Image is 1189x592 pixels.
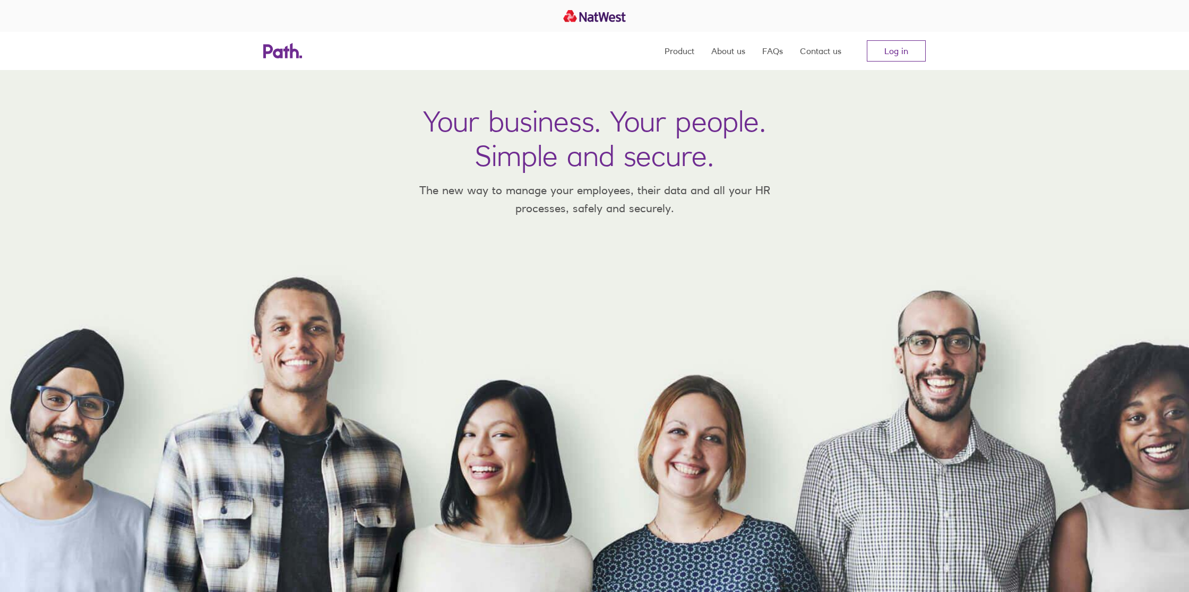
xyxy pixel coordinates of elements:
a: Contact us [800,32,841,70]
a: FAQs [762,32,783,70]
a: About us [711,32,745,70]
h1: Your business. Your people. Simple and secure. [423,104,766,173]
a: Product [665,32,694,70]
p: The new way to manage your employees, their data and all your HR processes, safely and securely. [403,181,786,217]
a: Log in [867,40,926,62]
